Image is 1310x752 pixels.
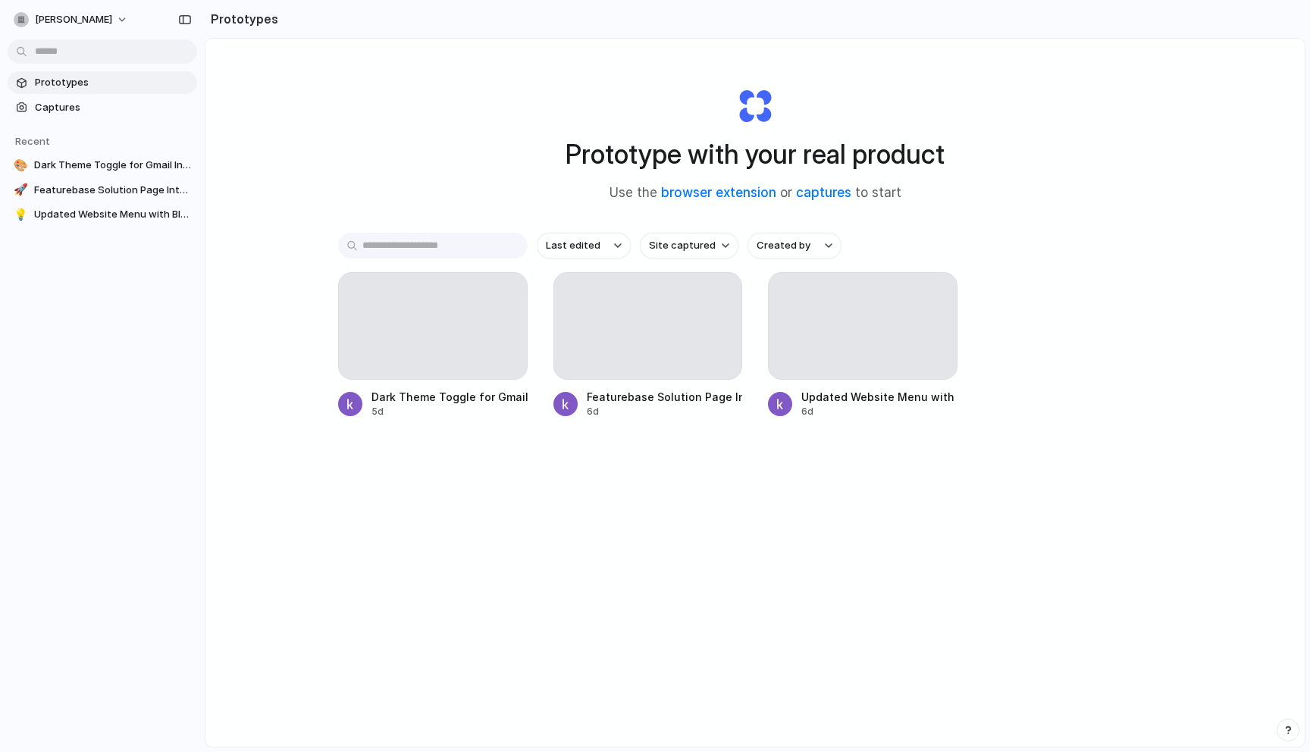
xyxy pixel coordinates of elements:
[34,207,191,222] span: Updated Website Menu with Blog Addition
[796,185,851,200] a: captures
[768,272,957,418] a: Updated Website Menu with Blog Addition6d
[801,405,957,418] div: 6d
[35,12,112,27] span: [PERSON_NAME]
[8,71,197,94] a: Prototypes
[34,183,191,198] span: Featurebase Solution Page Integration
[747,233,841,258] button: Created by
[8,8,136,32] button: [PERSON_NAME]
[14,207,28,222] div: 💡
[537,233,631,258] button: Last edited
[546,238,600,253] span: Last edited
[649,238,716,253] span: Site captured
[35,75,191,90] span: Prototypes
[8,179,197,202] a: 🚀Featurebase Solution Page Integration
[661,185,776,200] a: browser extension
[14,183,28,198] div: 🚀
[8,203,197,226] a: 💡Updated Website Menu with Blog Addition
[587,389,743,405] div: Featurebase Solution Page Integration
[34,158,191,173] span: Dark Theme Toggle for Gmail Inbox
[566,134,945,174] h1: Prototype with your real product
[205,10,278,28] h2: Prototypes
[553,272,743,418] a: Featurebase Solution Page Integration6d
[35,100,191,115] span: Captures
[610,183,901,203] span: Use the or to start
[338,272,528,418] a: Dark Theme Toggle for Gmail Inbox5d
[8,154,197,177] a: 🎨Dark Theme Toggle for Gmail Inbox
[8,96,197,119] a: Captures
[371,389,528,405] div: Dark Theme Toggle for Gmail Inbox
[15,135,50,147] span: Recent
[757,238,810,253] span: Created by
[801,389,957,405] div: Updated Website Menu with Blog Addition
[640,233,738,258] button: Site captured
[587,405,743,418] div: 6d
[14,158,28,173] div: 🎨
[371,405,528,418] div: 5d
